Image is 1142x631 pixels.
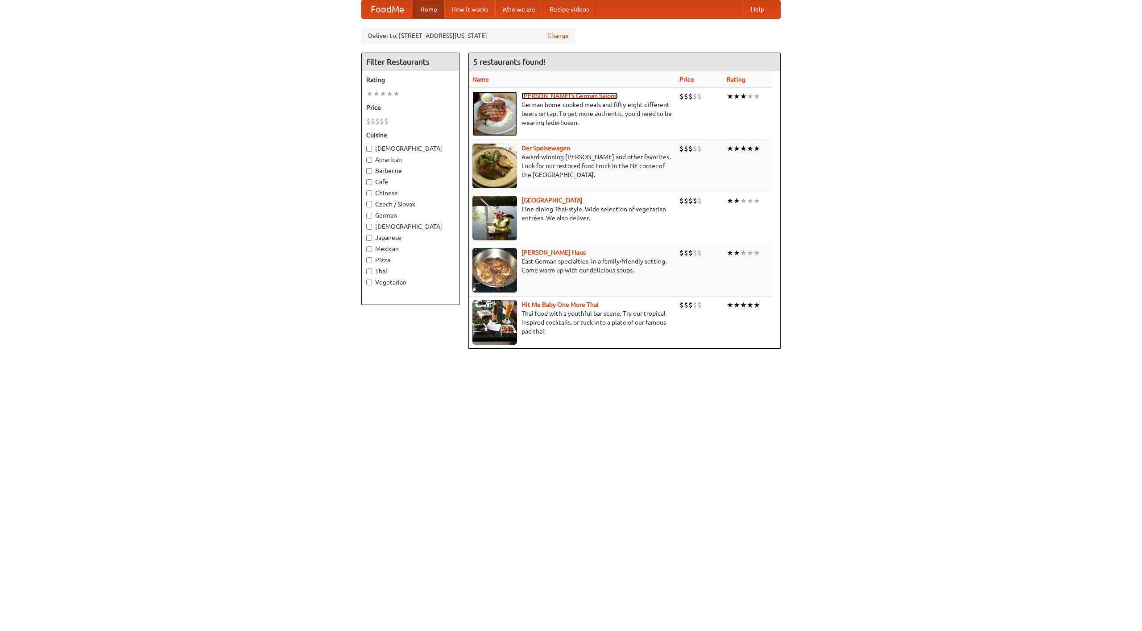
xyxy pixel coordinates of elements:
li: $ [688,144,693,153]
li: $ [697,91,702,101]
li: ★ [727,248,733,258]
a: Home [413,0,444,18]
li: ★ [740,248,747,258]
a: [PERSON_NAME]'s German Saloon [521,92,618,99]
a: Who we are [495,0,542,18]
li: $ [684,91,688,101]
label: American [366,155,455,164]
p: East German specialties, in a family-friendly setting. Come warm up with our delicious soups. [472,257,672,275]
li: $ [684,144,688,153]
p: German home-cooked meals and fifty-eight different beers on tap. To get more authentic, you'd nee... [472,100,672,127]
li: $ [688,248,693,258]
a: Der Speisewagen [521,144,570,152]
li: ★ [740,300,747,310]
li: ★ [727,144,733,153]
img: babythai.jpg [472,300,517,345]
li: $ [679,196,684,206]
li: ★ [727,300,733,310]
li: ★ [747,300,753,310]
label: Cafe [366,177,455,186]
img: kohlhaus.jpg [472,248,517,293]
li: ★ [733,248,740,258]
a: FoodMe [362,0,413,18]
li: ★ [380,89,386,99]
li: $ [697,248,702,258]
a: Rating [727,76,745,83]
li: $ [697,300,702,310]
p: Award-winning [PERSON_NAME] and other favorites. Look for our restored food truck in the NE corne... [472,153,672,179]
li: $ [684,248,688,258]
input: American [366,157,372,163]
h5: Price [366,103,455,112]
input: Vegetarian [366,280,372,285]
label: Chinese [366,189,455,198]
label: Vegetarian [366,278,455,287]
li: ★ [747,196,753,206]
label: Czech / Slovak [366,200,455,209]
li: $ [693,91,697,101]
li: $ [380,116,384,126]
li: ★ [386,89,393,99]
input: Chinese [366,190,372,196]
li: ★ [373,89,380,99]
input: Barbecue [366,168,372,174]
a: Hit Me Baby One More Thai [521,301,599,308]
li: $ [684,196,688,206]
li: $ [684,300,688,310]
img: satay.jpg [472,196,517,240]
li: ★ [733,91,740,101]
input: Japanese [366,235,372,241]
li: $ [693,196,697,206]
li: ★ [753,144,760,153]
a: Recipe videos [542,0,596,18]
h5: Cuisine [366,131,455,140]
label: Barbecue [366,166,455,175]
input: Mexican [366,246,372,252]
li: ★ [747,144,753,153]
li: ★ [733,196,740,206]
li: ★ [753,248,760,258]
a: [PERSON_NAME] Haus [521,249,586,256]
label: Pizza [366,256,455,264]
li: ★ [366,89,373,99]
li: $ [693,248,697,258]
li: ★ [753,196,760,206]
li: $ [693,300,697,310]
label: German [366,211,455,220]
img: speisewagen.jpg [472,144,517,188]
h5: Rating [366,75,455,84]
li: $ [697,144,702,153]
a: How it works [444,0,495,18]
p: Thai food with a youthful bar scene. Try our tropical inspired cocktails, or tuck into a plate of... [472,309,672,336]
label: [DEMOGRAPHIC_DATA] [366,144,455,153]
a: [GEOGRAPHIC_DATA] [521,197,583,204]
ng-pluralize: 5 restaurants found! [473,58,546,66]
li: $ [679,144,684,153]
li: ★ [753,300,760,310]
input: Pizza [366,257,372,263]
li: ★ [740,144,747,153]
a: Name [472,76,489,83]
li: $ [679,91,684,101]
img: esthers.jpg [472,91,517,136]
li: ★ [740,196,747,206]
label: [DEMOGRAPHIC_DATA] [366,222,455,231]
li: $ [697,196,702,206]
p: Fine dining Thai-style. Wide selection of vegetarian entrées. We also deliver. [472,205,672,223]
li: $ [688,91,693,101]
li: ★ [747,248,753,258]
li: $ [371,116,375,126]
input: Cafe [366,179,372,185]
li: $ [375,116,380,126]
li: ★ [740,91,747,101]
li: $ [679,248,684,258]
li: $ [679,300,684,310]
a: Price [679,76,694,83]
li: ★ [733,144,740,153]
label: Mexican [366,244,455,253]
li: ★ [727,196,733,206]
